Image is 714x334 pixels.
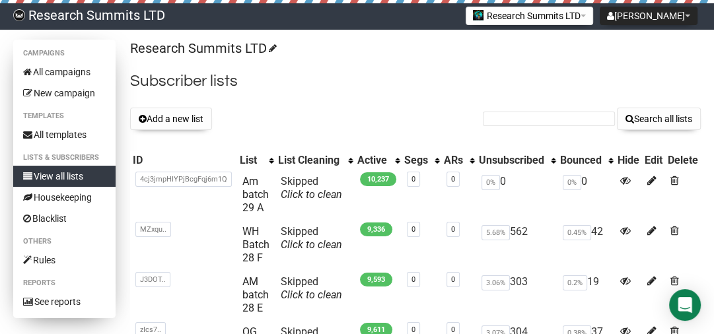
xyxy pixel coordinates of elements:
[557,170,615,220] td: 0
[476,270,557,320] td: 303
[242,225,269,264] a: WH Batch 28 F
[130,151,237,170] th: ID: No sort applied, sorting is disabled
[563,225,591,240] span: 0.45%
[13,291,116,312] a: See reports
[451,225,455,234] a: 0
[130,108,212,130] button: Add a new list
[476,151,557,170] th: Unsubscribed: No sort applied, activate to apply an ascending sort
[360,222,392,236] span: 9,336
[281,288,342,301] a: Click to clean
[240,154,262,167] div: List
[402,151,441,170] th: Segs: No sort applied, activate to apply an ascending sort
[482,225,510,240] span: 5.68%
[242,275,269,314] a: AM batch 28 E
[411,175,415,184] a: 0
[563,175,581,190] span: 0%
[133,154,234,167] div: ID
[411,325,415,334] a: 0
[618,154,639,167] div: Hide
[482,175,500,190] span: 0%
[281,225,342,251] span: Skipped
[13,46,116,61] li: Campaigns
[281,188,342,201] a: Click to clean
[642,151,665,170] th: Edit: No sort applied, sorting is disabled
[13,250,116,271] a: Rules
[668,154,698,167] div: Delete
[357,154,388,167] div: Active
[665,151,701,170] th: Delete: No sort applied, sorting is disabled
[278,154,341,167] div: List Cleaning
[560,154,602,167] div: Bounced
[473,10,483,20] img: 2.jpg
[13,234,116,250] li: Others
[13,208,116,229] a: Blacklist
[281,275,342,301] span: Skipped
[451,325,455,334] a: 0
[466,7,593,25] button: Research Summits LTD
[557,220,615,270] td: 42
[451,275,455,284] a: 0
[441,151,476,170] th: ARs: No sort applied, activate to apply an ascending sort
[476,170,557,220] td: 0
[479,154,544,167] div: Unsubscribed
[135,222,171,237] span: MZxqu..
[13,9,25,21] img: bccbfd5974049ef095ce3c15df0eef5a
[135,172,232,187] span: 4cj3jmpHIYPjBcgFqj6m1Q
[275,151,355,170] th: List Cleaning: No sort applied, activate to apply an ascending sort
[13,275,116,291] li: Reports
[135,272,170,287] span: J3DOT..
[557,270,615,320] td: 19
[615,151,642,170] th: Hide: No sort applied, sorting is disabled
[13,166,116,187] a: View all lists
[645,154,662,167] div: Edit
[444,154,463,167] div: ARs
[355,151,402,170] th: Active: No sort applied, activate to apply an ascending sort
[600,7,697,25] button: [PERSON_NAME]
[281,238,342,251] a: Click to clean
[411,225,415,234] a: 0
[476,220,557,270] td: 562
[13,150,116,166] li: Lists & subscribers
[13,124,116,145] a: All templates
[563,275,587,290] span: 0.2%
[130,69,701,93] h2: Subscriber lists
[617,108,701,130] button: Search all lists
[669,289,701,321] div: Open Intercom Messenger
[360,172,396,186] span: 10,237
[451,175,455,184] a: 0
[13,108,116,124] li: Templates
[13,187,116,208] a: Housekeeping
[360,273,392,286] span: 9,593
[281,175,342,201] span: Skipped
[242,175,269,214] a: Am batch 29 A
[411,275,415,284] a: 0
[13,83,116,104] a: New campaign
[482,275,510,290] span: 3.06%
[557,151,615,170] th: Bounced: No sort applied, activate to apply an ascending sort
[404,154,428,167] div: Segs
[237,151,275,170] th: List: No sort applied, activate to apply an ascending sort
[13,61,116,83] a: All campaigns
[130,40,275,56] a: Research Summits LTD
